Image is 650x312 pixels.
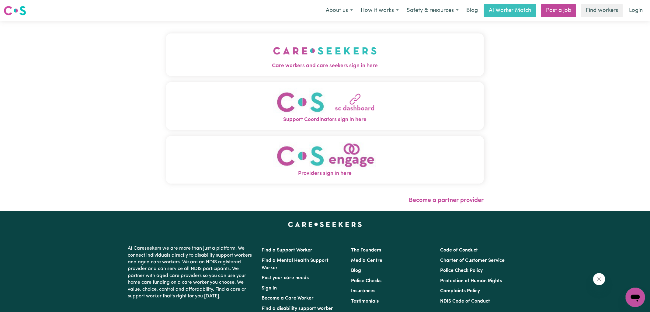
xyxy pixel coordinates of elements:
a: Charter of Customer Service [440,258,505,263]
a: Post your care needs [262,276,309,280]
button: Support Coordinators sign in here [166,82,484,130]
span: Need any help? [4,4,37,9]
a: Login [625,4,646,17]
a: Find a Support Worker [262,248,313,253]
a: Police Checks [351,279,381,283]
img: Careseekers logo [4,5,26,16]
span: Providers sign in here [166,170,484,178]
button: How it works [357,4,403,17]
a: Blog [463,4,481,17]
a: Post a job [541,4,576,17]
a: NDIS Code of Conduct [440,299,490,304]
a: Blog [351,268,361,273]
a: Sign In [262,286,277,291]
a: Insurances [351,289,375,293]
a: The Founders [351,248,381,253]
a: Become a partner provider [409,197,484,203]
a: Code of Conduct [440,248,478,253]
p: At Careseekers we are more than just a platform. We connect individuals directly to disability su... [128,243,255,302]
iframe: Button to launch messaging window [626,288,645,307]
iframe: Close message [593,273,605,285]
a: Media Centre [351,258,382,263]
button: Providers sign in here [166,136,484,184]
a: Find a disability support worker [262,306,333,311]
a: Protection of Human Rights [440,279,502,283]
a: Find workers [581,4,623,17]
button: About us [322,4,357,17]
a: Find a Mental Health Support Worker [262,258,329,270]
a: AI Worker Match [484,4,536,17]
a: Careseekers home page [288,222,362,227]
span: Care workers and care seekers sign in here [166,62,484,70]
a: Police Check Policy [440,268,483,273]
button: Safety & resources [403,4,463,17]
a: Careseekers logo [4,4,26,18]
a: Complaints Policy [440,289,480,293]
span: Support Coordinators sign in here [166,116,484,124]
button: Care workers and care seekers sign in here [166,33,484,76]
a: Become a Care Worker [262,296,314,301]
a: Testimonials [351,299,379,304]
